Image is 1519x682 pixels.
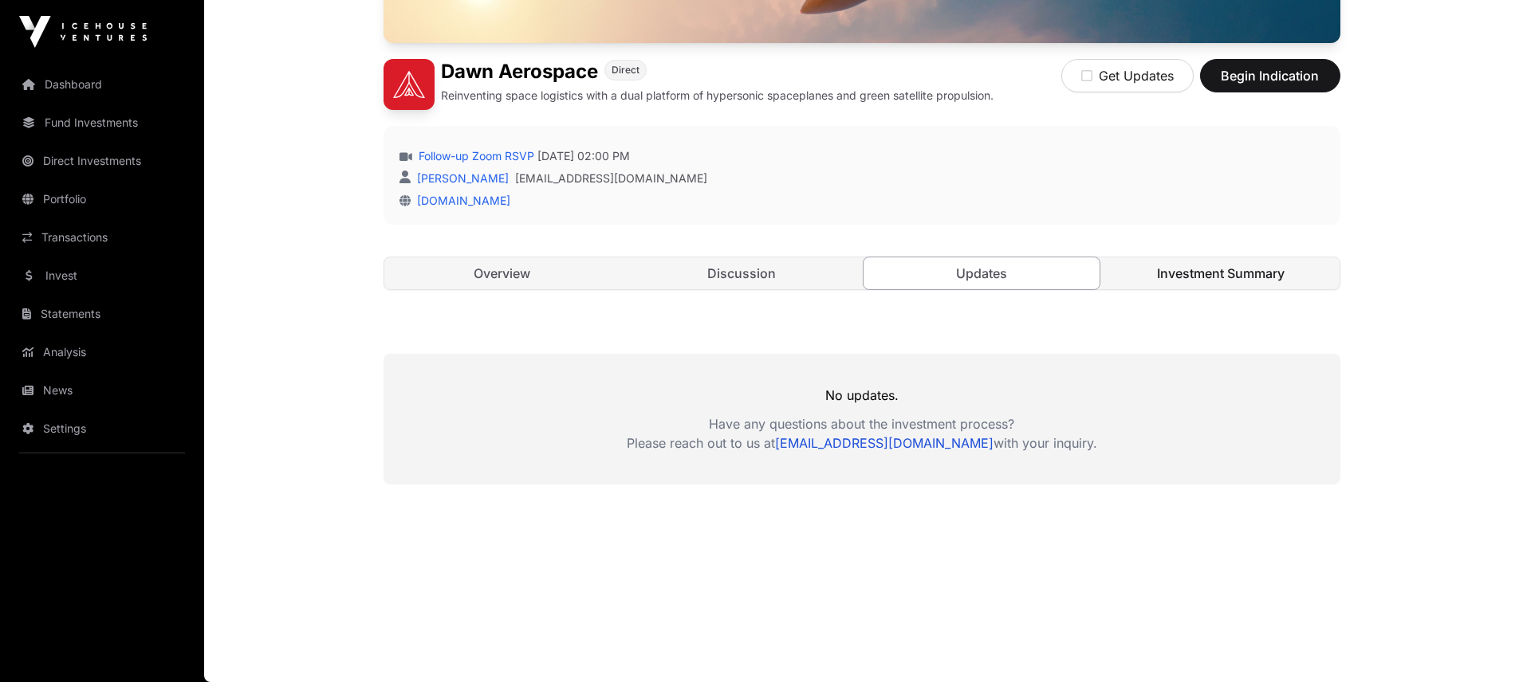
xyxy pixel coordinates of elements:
[612,64,639,76] span: Direct
[19,16,147,48] img: Icehouse Ventures Logo
[13,373,191,408] a: News
[384,414,1340,453] p: Have any questions about the investment process? Please reach out to us at with your inquiry.
[384,59,435,110] img: Dawn Aerospace
[13,411,191,446] a: Settings
[13,335,191,370] a: Analysis
[384,257,1340,289] nav: Tabs
[384,354,1340,484] div: No updates.
[775,435,994,451] a: [EMAIL_ADDRESS][DOMAIN_NAME]
[13,105,191,140] a: Fund Investments
[1200,75,1340,91] a: Begin Indication
[13,220,191,255] a: Transactions
[411,194,510,207] a: [DOMAIN_NAME]
[13,258,191,293] a: Invest
[384,257,621,289] a: Overview
[13,182,191,217] a: Portfolio
[1061,59,1194,92] button: Get Updates
[13,296,191,331] a: Statements
[1103,257,1340,289] a: Investment Summary
[537,148,630,164] span: [DATE] 02:00 PM
[415,148,534,164] a: Follow-up Zoom RSVP
[13,143,191,178] a: Direct Investments
[441,88,994,104] p: Reinventing space logistics with a dual platform of hypersonic spaceplanes and green satellite pr...
[1200,59,1340,92] button: Begin Indication
[13,67,191,102] a: Dashboard
[1439,606,1519,682] iframe: Chat Widget
[1220,66,1320,85] span: Begin Indication
[441,59,598,84] h1: Dawn Aerospace
[414,171,509,185] a: [PERSON_NAME]
[515,170,707,186] a: [EMAIL_ADDRESS][DOMAIN_NAME]
[863,257,1101,290] a: Updates
[624,257,860,289] a: Discussion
